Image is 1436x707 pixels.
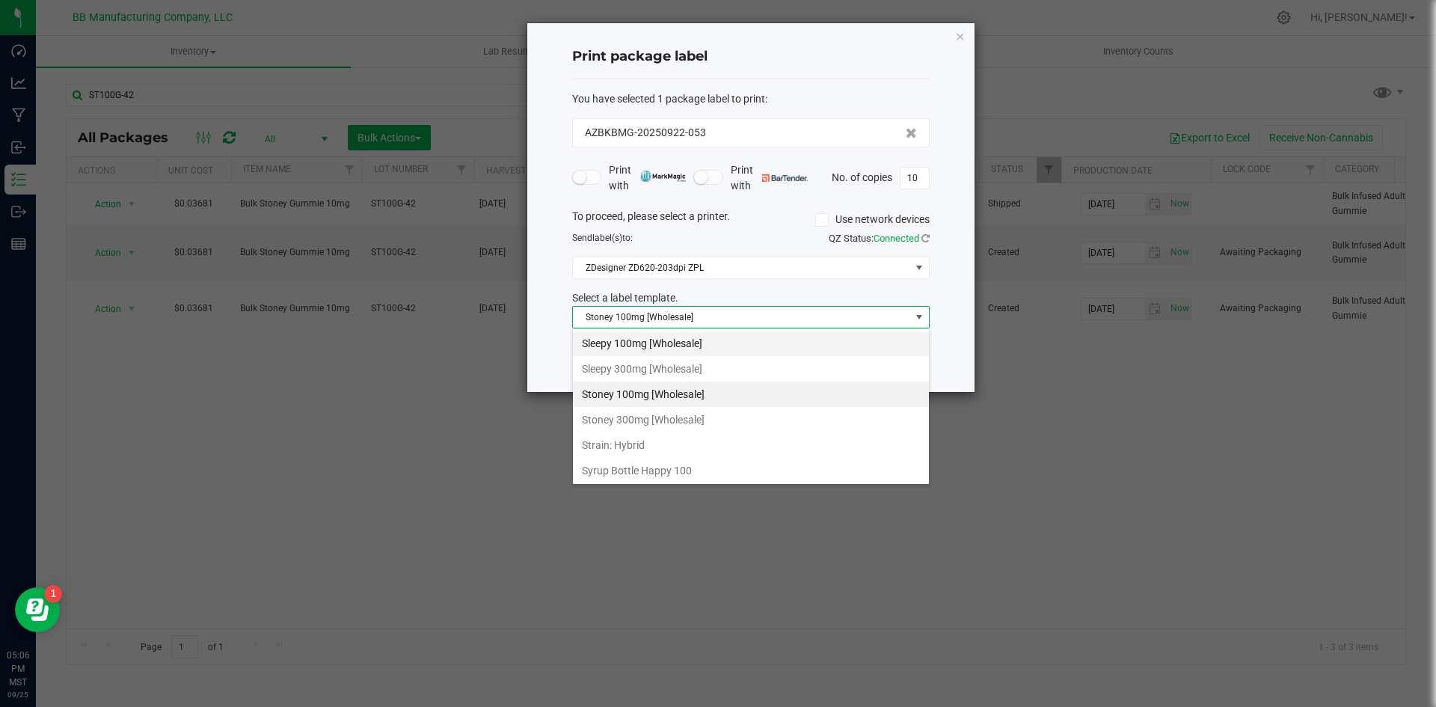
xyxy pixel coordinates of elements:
[573,382,929,407] li: Stoney 100mg [Wholesale]
[15,587,60,632] iframe: Resource center
[561,209,941,231] div: To proceed, please select a printer.
[573,458,929,483] li: Syrup Bottle Happy 100
[573,432,929,458] li: Strain: Hybrid
[573,356,929,382] li: Sleepy 300mg [Wholesale]
[592,233,622,243] span: label(s)
[572,91,930,107] div: :
[573,257,910,278] span: ZDesigner ZD620-203dpi ZPL
[572,47,930,67] h4: Print package label
[731,162,808,194] span: Print with
[829,233,930,244] span: QZ Status:
[815,212,930,227] label: Use network devices
[572,93,765,105] span: You have selected 1 package label to print
[762,174,808,182] img: bartender.png
[609,162,686,194] span: Print with
[585,125,706,141] span: AZBKBMG-20250922-053
[573,331,929,356] li: Sleepy 100mg [Wholesale]
[573,307,910,328] span: Stoney 100mg [Wholesale]
[561,290,941,306] div: Select a label template.
[573,407,929,432] li: Stoney 300mg [Wholesale]
[44,585,62,603] iframe: Resource center unread badge
[832,171,892,183] span: No. of copies
[572,233,633,243] span: Send to:
[640,171,686,182] img: mark_magic_cybra.png
[874,233,919,244] span: Connected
